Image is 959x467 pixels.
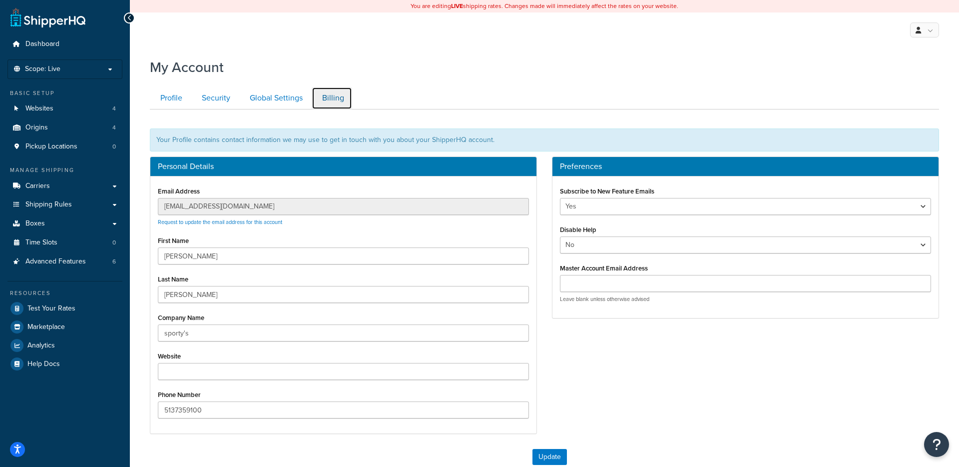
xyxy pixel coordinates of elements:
[924,432,949,457] button: Open Resource Center
[25,65,60,73] span: Scope: Live
[150,57,224,77] h1: My Account
[560,187,654,195] label: Subscribe to New Feature Emails
[532,449,567,465] button: Update
[191,87,238,109] a: Security
[7,99,122,118] li: Websites
[10,7,85,27] a: ShipperHQ Home
[25,200,72,209] span: Shipping Rules
[560,264,648,272] label: Master Account Email Address
[158,237,189,244] label: First Name
[112,142,116,151] span: 0
[158,314,204,321] label: Company Name
[7,233,122,252] a: Time Slots 0
[239,87,311,109] a: Global Settings
[7,177,122,195] a: Carriers
[158,162,529,171] h3: Personal Details
[7,99,122,118] a: Websites 4
[112,238,116,247] span: 0
[7,355,122,373] a: Help Docs
[27,304,75,313] span: Test Your Rates
[112,257,116,266] span: 6
[150,128,939,151] div: Your Profile contains contact information we may use to get in touch with you about your ShipperH...
[25,123,48,132] span: Origins
[25,257,86,266] span: Advanced Features
[7,118,122,137] li: Origins
[150,87,190,109] a: Profile
[7,137,122,156] a: Pickup Locations 0
[25,104,53,113] span: Websites
[560,162,931,171] h3: Preferences
[25,219,45,228] span: Boxes
[7,289,122,297] div: Resources
[7,35,122,53] a: Dashboard
[25,40,59,48] span: Dashboard
[7,118,122,137] a: Origins 4
[560,226,596,233] label: Disable Help
[312,87,352,109] a: Billing
[7,336,122,354] a: Analytics
[112,104,116,113] span: 4
[27,360,60,368] span: Help Docs
[7,299,122,317] a: Test Your Rates
[560,295,931,303] p: Leave blank unless otherwise advised
[112,123,116,132] span: 4
[7,195,122,214] a: Shipping Rules
[27,341,55,350] span: Analytics
[7,252,122,271] a: Advanced Features 6
[7,252,122,271] li: Advanced Features
[25,182,50,190] span: Carriers
[25,142,77,151] span: Pickup Locations
[7,233,122,252] li: Time Slots
[158,352,181,360] label: Website
[7,318,122,336] a: Marketplace
[7,89,122,97] div: Basic Setup
[7,214,122,233] a: Boxes
[158,275,188,283] label: Last Name
[158,391,201,398] label: Phone Number
[451,1,463,10] b: LIVE
[25,238,57,247] span: Time Slots
[158,218,282,226] a: Request to update the email address for this account
[27,323,65,331] span: Marketplace
[7,166,122,174] div: Manage Shipping
[7,137,122,156] li: Pickup Locations
[158,187,200,195] label: Email Address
